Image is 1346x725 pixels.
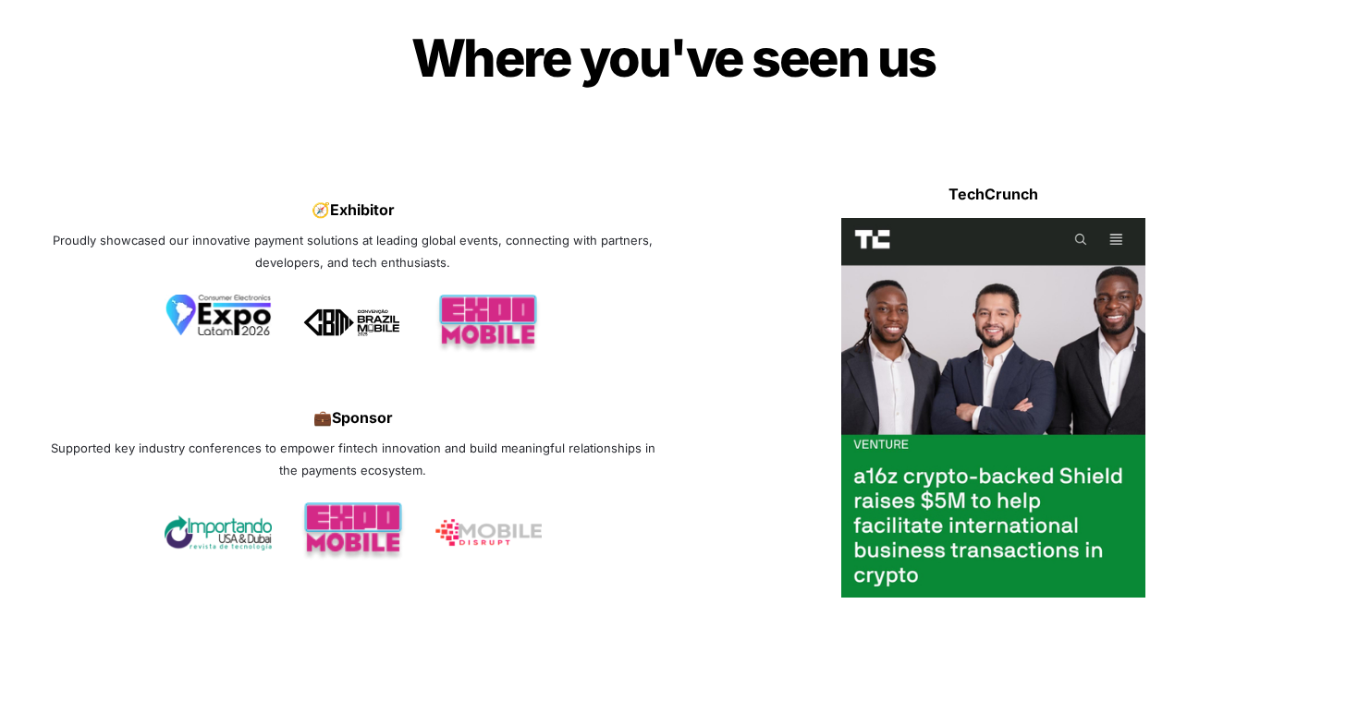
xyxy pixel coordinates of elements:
strong: Exhibitor [330,200,395,219]
span: Where you've seen us [411,27,936,90]
span: Join 1000+ happ [601,111,745,133]
span: Proudly showcased our innovative payment solutions at leading global events, connecting with part... [53,233,656,270]
span: Supported key industry conferences to empower fintech innovation and build meaningful relationshi... [51,441,659,477]
strong: Sponsor [332,408,393,427]
span: 🧭 [312,200,330,219]
strong: TechCrunch [948,185,1038,203]
span: 💼 [313,408,332,427]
